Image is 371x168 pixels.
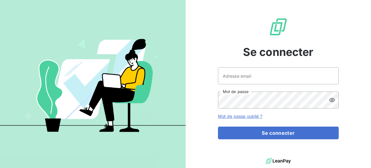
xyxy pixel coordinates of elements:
[218,114,262,119] a: Mot de passe oublié ?
[218,67,339,84] input: placeholder
[269,17,288,37] img: Logo LeanPay
[218,127,339,139] button: Se connecter
[266,157,291,166] img: logo
[243,44,314,60] span: Se connecter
